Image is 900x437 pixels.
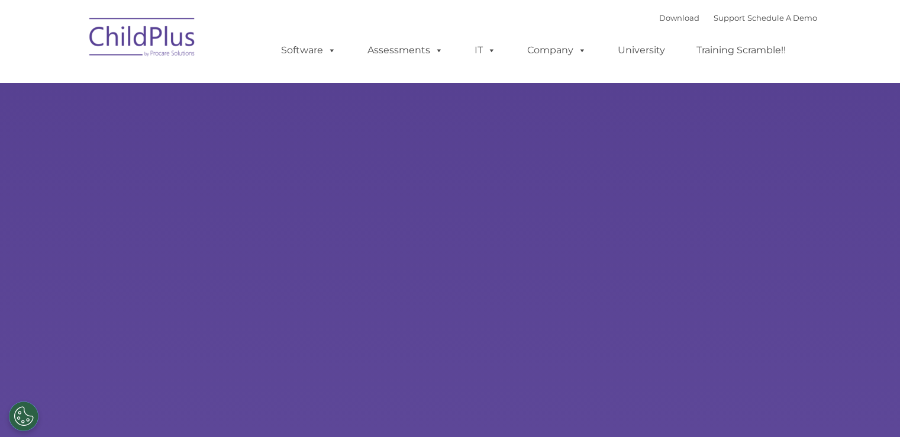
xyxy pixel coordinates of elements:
a: Software [269,38,348,62]
a: Assessments [356,38,455,62]
button: Cookies Settings [9,401,38,431]
a: Download [659,13,699,23]
a: Schedule A Demo [747,13,817,23]
a: Training Scramble!! [685,38,798,62]
a: Support [714,13,745,23]
a: IT [463,38,508,62]
a: University [606,38,677,62]
a: Company [515,38,598,62]
img: ChildPlus by Procare Solutions [83,9,202,69]
font: | [659,13,817,23]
